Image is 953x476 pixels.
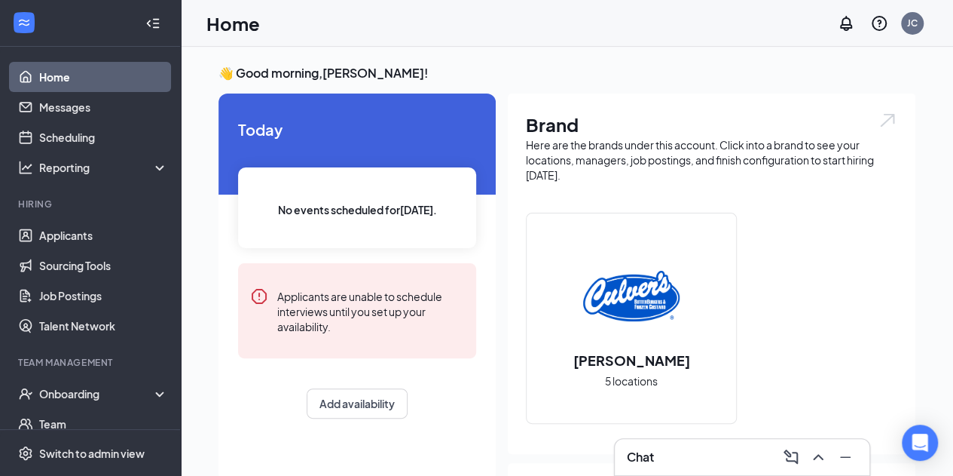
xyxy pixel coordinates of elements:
a: Talent Network [39,311,168,341]
svg: WorkstreamLogo [17,15,32,30]
span: No events scheduled for [DATE] . [278,201,437,218]
svg: Settings [18,446,33,461]
a: Scheduling [39,122,168,152]
svg: Analysis [18,160,33,175]
svg: QuestionInfo [870,14,888,32]
div: Team Management [18,356,165,369]
div: Switch to admin view [39,446,145,461]
div: Here are the brands under this account. Click into a brand to see your locations, managers, job p... [526,137,897,183]
svg: ChevronUp [809,448,827,466]
h2: [PERSON_NAME] [558,351,705,370]
button: ComposeMessage [779,445,803,469]
svg: Minimize [836,448,854,466]
div: JC [907,17,918,29]
a: Applicants [39,220,168,250]
div: Hiring [18,198,165,210]
svg: Error [250,287,268,306]
a: Job Postings [39,281,168,311]
button: ChevronUp [806,445,830,469]
svg: Collapse [145,16,160,31]
a: Home [39,62,168,92]
div: Open Intercom Messenger [902,425,938,461]
div: Reporting [39,160,169,175]
h1: Brand [526,112,897,137]
a: Team [39,409,168,439]
div: Onboarding [39,386,155,401]
a: Messages [39,92,168,122]
button: Minimize [833,445,857,469]
img: Culver's [583,248,680,345]
h3: 👋 Good morning, [PERSON_NAME] ! [218,65,915,81]
div: Applicants are unable to schedule interviews until you set up your availability. [277,287,464,334]
svg: ComposeMessage [782,448,800,466]
img: open.6027fd2a22e1237b5b06.svg [878,112,897,129]
svg: UserCheck [18,386,33,401]
button: Add availability [307,388,408,419]
h3: Chat [627,449,654,465]
svg: Notifications [837,14,855,32]
span: 5 locations [605,373,658,389]
h1: Home [206,11,260,36]
a: Sourcing Tools [39,250,168,281]
span: Today [238,118,476,141]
